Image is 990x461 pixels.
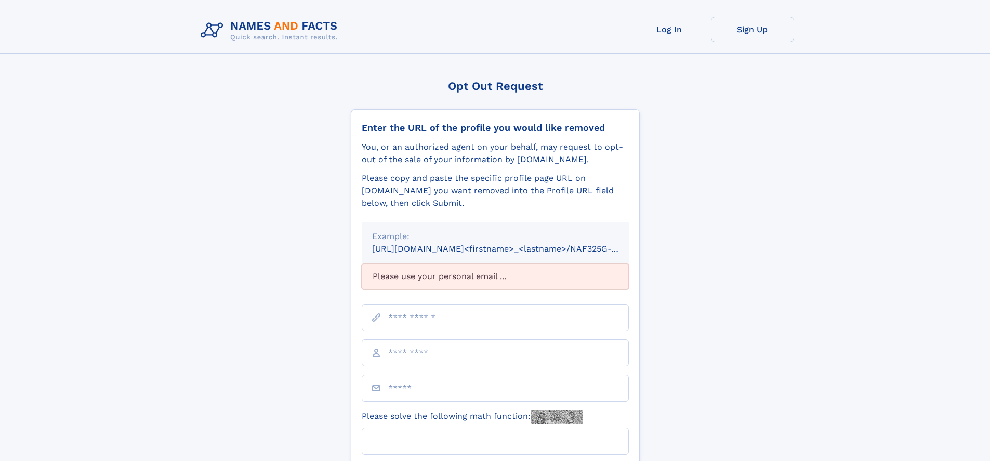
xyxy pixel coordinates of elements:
div: Please use your personal email ... [362,264,629,289]
div: Please copy and paste the specific profile page URL on [DOMAIN_NAME] you want removed into the Pr... [362,172,629,209]
img: Logo Names and Facts [196,17,346,45]
label: Please solve the following math function: [362,410,583,424]
small: [URL][DOMAIN_NAME]<firstname>_<lastname>/NAF325G-xxxxxxxx [372,244,649,254]
div: Enter the URL of the profile you would like removed [362,122,629,134]
div: You, or an authorized agent on your behalf, may request to opt-out of the sale of your informatio... [362,141,629,166]
a: Log In [628,17,711,42]
div: Example: [372,230,618,243]
div: Opt Out Request [351,80,640,93]
a: Sign Up [711,17,794,42]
